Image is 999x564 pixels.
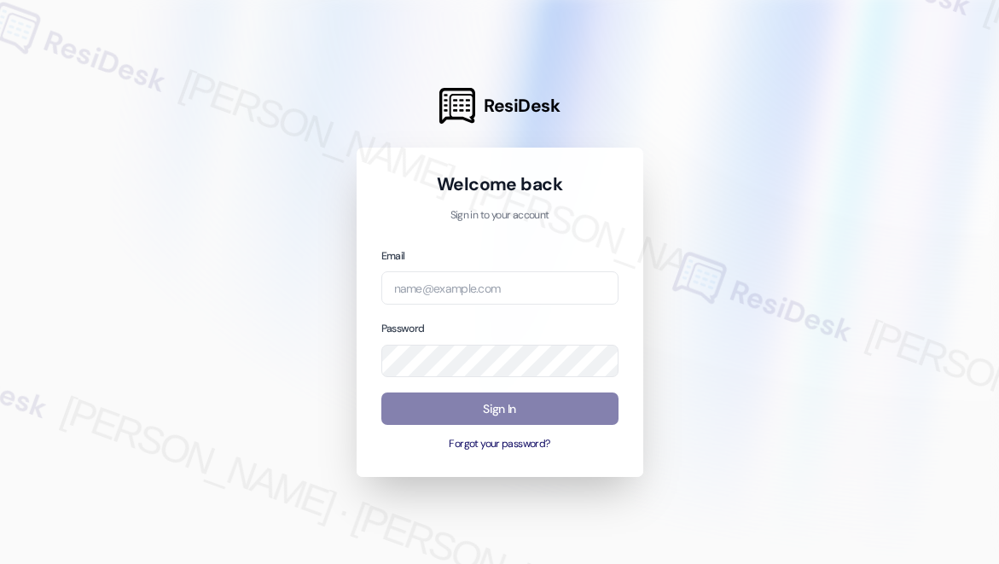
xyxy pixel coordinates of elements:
[381,322,425,335] label: Password
[381,172,619,196] h1: Welcome back
[381,249,405,263] label: Email
[439,88,475,124] img: ResiDesk Logo
[381,437,619,452] button: Forgot your password?
[484,94,560,118] span: ResiDesk
[381,208,619,224] p: Sign in to your account
[381,392,619,426] button: Sign In
[381,271,619,305] input: name@example.com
